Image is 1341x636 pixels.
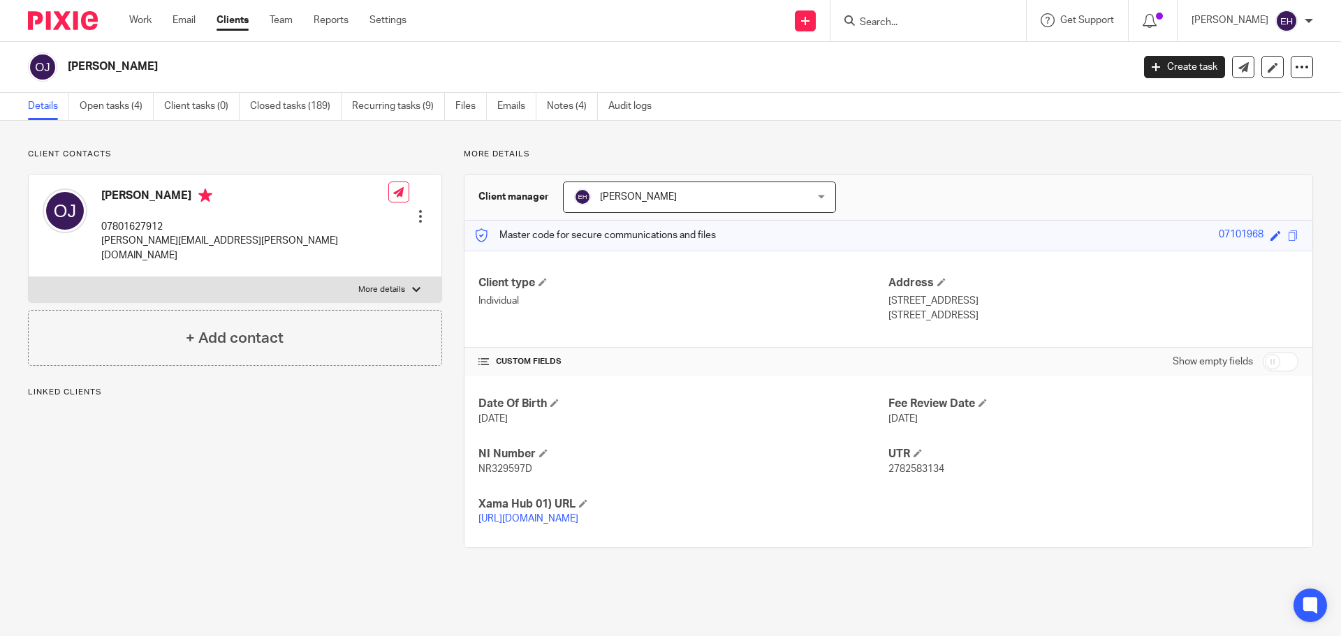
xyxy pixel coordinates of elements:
img: svg%3E [574,188,591,205]
h4: Address [888,276,1298,290]
h4: CUSTOM FIELDS [478,356,888,367]
span: 2782583134 [888,464,944,474]
p: More details [464,149,1313,160]
span: NR329597D [478,464,532,474]
h4: Fee Review Date [888,397,1298,411]
input: Search [858,17,984,29]
p: [PERSON_NAME] [1192,13,1268,27]
img: Pixie [28,11,98,30]
a: Emails [497,93,536,120]
p: More details [358,284,405,295]
h4: Date Of Birth [478,397,888,411]
span: [DATE] [478,414,508,424]
img: svg%3E [1275,10,1298,32]
h3: Client manager [478,190,549,204]
p: 07801627912 [101,220,388,234]
a: Work [129,13,152,27]
p: Individual [478,294,888,308]
i: Primary [198,188,212,202]
h4: Client type [478,276,888,290]
h4: Xama Hub 01) URL [478,497,888,512]
span: [PERSON_NAME] [600,192,677,202]
p: Client contacts [28,149,442,160]
h4: UTR [888,447,1298,461]
span: [DATE] [888,414,918,424]
a: Notes (4) [547,93,598,120]
p: [PERSON_NAME][EMAIL_ADDRESS][PERSON_NAME][DOMAIN_NAME] [101,234,388,262]
a: Create task [1144,56,1225,78]
a: Clients [217,13,249,27]
p: [STREET_ADDRESS] [888,309,1298,323]
a: Recurring tasks (9) [352,93,445,120]
h2: [PERSON_NAME] [68,59,912,74]
a: Audit logs [608,93,662,120]
a: [URL][DOMAIN_NAME] [478,514,578,524]
a: Closed tasks (189) [250,93,342,120]
h4: [PERSON_NAME] [101,188,388,206]
a: Details [28,93,69,120]
img: svg%3E [28,52,57,82]
div: 07101968 [1219,228,1263,244]
label: Show empty fields [1173,355,1253,369]
a: Open tasks (4) [80,93,154,120]
p: Master code for secure communications and files [475,228,716,242]
span: Get Support [1060,15,1114,25]
a: Reports [314,13,349,27]
h4: NI Number [478,447,888,461]
a: Files [455,93,487,120]
h4: + Add contact [186,327,284,349]
a: Team [270,13,293,27]
a: Client tasks (0) [164,93,240,120]
img: svg%3E [43,188,87,233]
p: [STREET_ADDRESS] [888,294,1298,308]
a: Settings [369,13,406,27]
a: Email [173,13,196,27]
p: Linked clients [28,387,442,398]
